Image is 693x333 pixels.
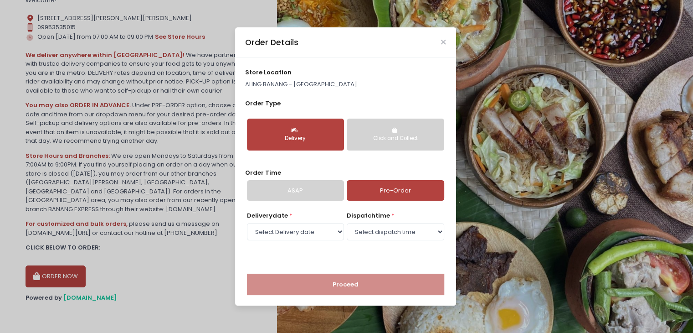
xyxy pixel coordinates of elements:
a: ASAP [247,180,344,201]
span: Order Time [245,168,281,177]
p: ALING BANANG - [GEOGRAPHIC_DATA] [245,80,446,89]
span: Delivery date [247,211,288,220]
button: Proceed [247,274,444,296]
div: Click and Collect [353,135,437,143]
span: store location [245,68,292,77]
span: dispatch time [347,211,390,220]
button: Click and Collect [347,119,444,151]
span: Order Type [245,99,281,108]
a: Pre-Order [347,180,444,201]
button: Delivery [247,119,344,151]
div: Delivery [253,135,338,143]
div: Order Details [245,36,298,48]
button: Close [441,40,446,44]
